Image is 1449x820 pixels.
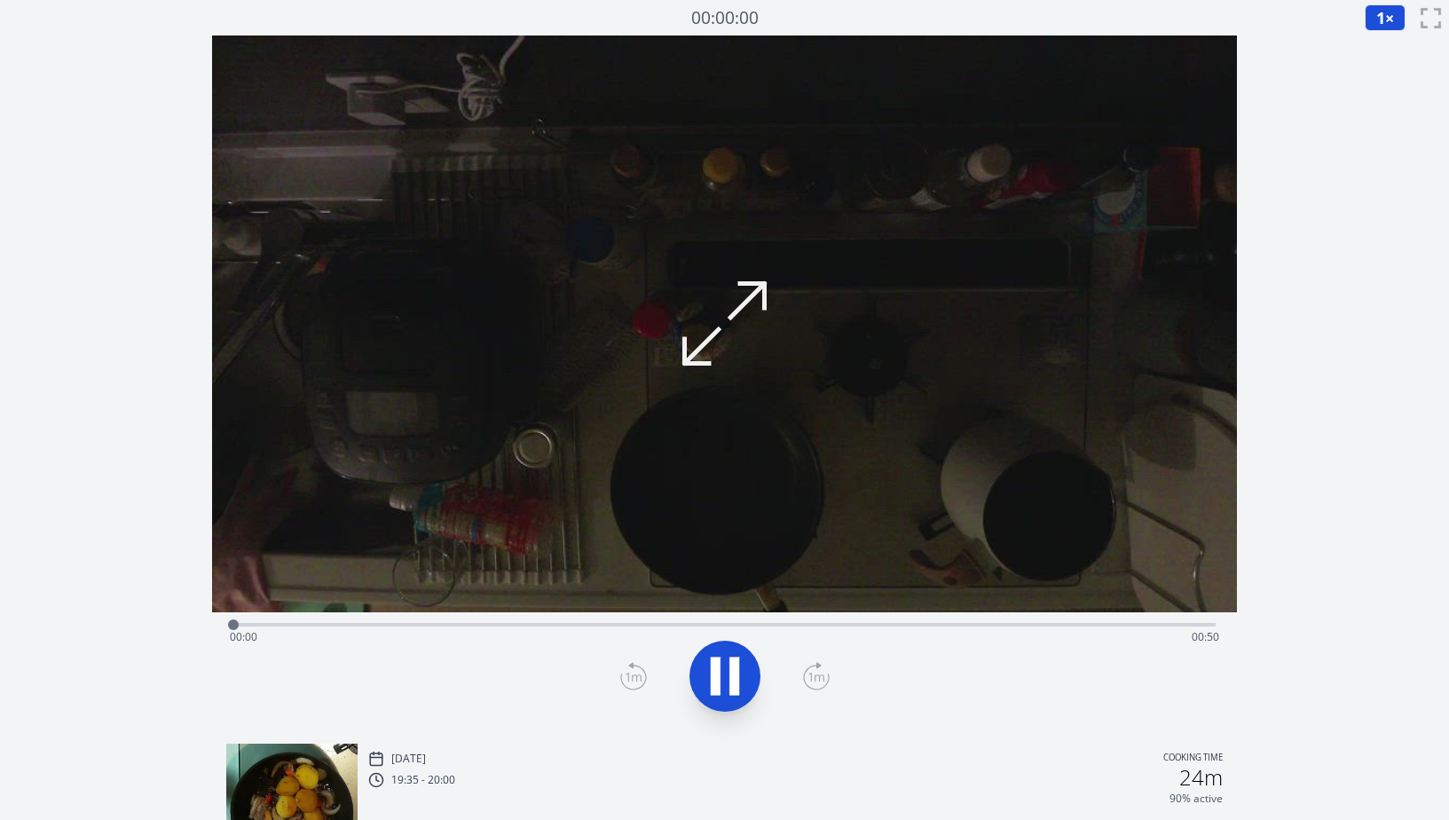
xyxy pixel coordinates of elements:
[1169,792,1223,806] p: 90% active
[1179,767,1223,788] h2: 24m
[1376,7,1385,28] span: 1
[391,752,426,766] p: [DATE]
[1163,751,1223,767] p: Cooking time
[391,773,455,787] p: 19:35 - 20:00
[1365,4,1406,31] button: 1×
[1192,629,1219,644] span: 00:50
[691,5,759,31] a: 00:00:00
